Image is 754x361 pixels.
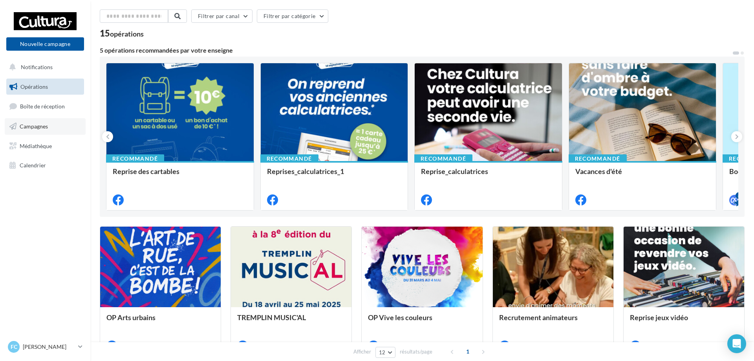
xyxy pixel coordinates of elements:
[353,348,371,356] span: Afficher
[260,154,318,163] div: Recommandé
[727,334,746,353] div: Open Intercom Messenger
[630,313,738,329] div: Reprise jeux vidéo
[267,167,402,183] div: Reprises_calculatrices_1
[461,345,474,358] span: 1
[20,162,46,169] span: Calendrier
[5,79,86,95] a: Opérations
[6,339,84,354] a: FC [PERSON_NAME]
[20,142,52,149] span: Médiathèque
[575,167,710,183] div: Vacances d'été
[257,9,328,23] button: Filtrer par catégorie
[106,313,214,329] div: OP Arts urbains
[11,343,17,351] span: FC
[21,64,53,70] span: Notifications
[569,154,627,163] div: Recommandé
[400,348,432,356] span: résultats/page
[100,47,732,53] div: 5 opérations recommandées par votre enseigne
[375,347,395,358] button: 12
[237,313,345,329] div: TREMPLIN MUSIC'AL
[113,167,247,183] div: Reprise des cartables
[368,313,476,329] div: OP Vive les couleurs
[5,157,86,174] a: Calendrier
[5,98,86,115] a: Boîte de réception
[110,30,144,37] div: opérations
[5,138,86,154] a: Médiathèque
[100,29,144,38] div: 15
[106,154,164,163] div: Recommandé
[20,83,48,90] span: Opérations
[379,349,386,356] span: 12
[20,123,48,130] span: Campagnes
[20,103,65,110] span: Boîte de réception
[414,154,472,163] div: Recommandé
[421,167,556,183] div: Reprise_calculatrices
[736,192,743,199] div: 4
[191,9,253,23] button: Filtrer par canal
[499,313,607,329] div: Recrutement animateurs
[6,37,84,51] button: Nouvelle campagne
[23,343,75,351] p: [PERSON_NAME]
[5,59,82,75] button: Notifications
[5,118,86,135] a: Campagnes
